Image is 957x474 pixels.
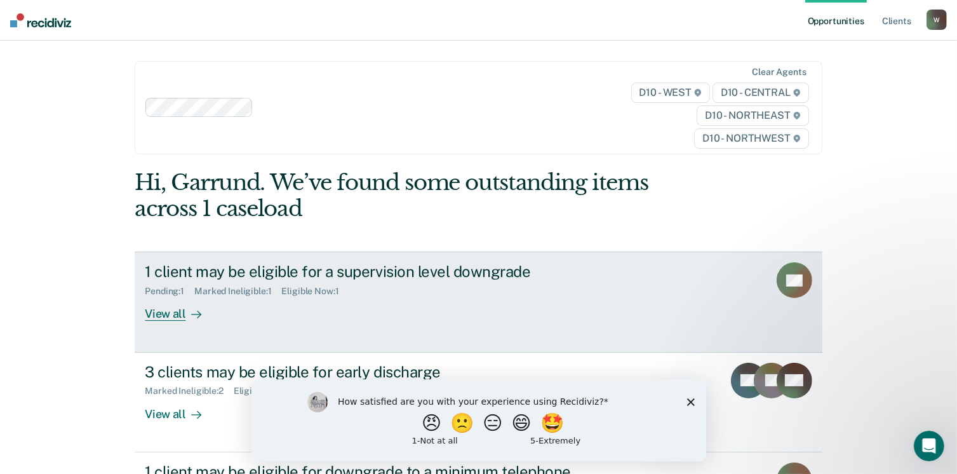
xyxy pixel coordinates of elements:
div: Marked Ineligible : 2 [145,386,233,396]
div: View all [145,396,216,421]
div: 1 client may be eligible for a supervision level downgrade [145,262,591,281]
span: D10 - NORTHWEST [694,128,808,149]
span: D10 - CENTRAL [713,83,809,103]
iframe: Survey by Kim from Recidiviz [251,379,706,461]
img: Recidiviz [10,13,71,27]
div: Pending : 1 [145,286,194,297]
div: 3 clients may be eligible for early discharge [145,363,591,381]
div: Clear agents [752,67,806,78]
a: 1 client may be eligible for a supervision level downgradePending:1Marked Ineligible:1Eligible No... [135,252,822,352]
button: W [927,10,947,30]
a: 3 clients may be eligible for early dischargeMarked Ineligible:2Eligible Now:2Pending:3Almost Eli... [135,353,822,452]
div: View all [145,297,216,322]
iframe: Intercom live chat [914,431,944,461]
div: Eligible Now : 1 [282,286,349,297]
span: D10 - WEST [631,83,710,103]
div: Marked Ineligible : 1 [194,286,281,297]
span: D10 - NORTHEAST [697,105,808,126]
div: Eligible Now : 2 [234,386,302,396]
div: Hi, Garrund. We’ve found some outstanding items across 1 caseload [135,170,685,222]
